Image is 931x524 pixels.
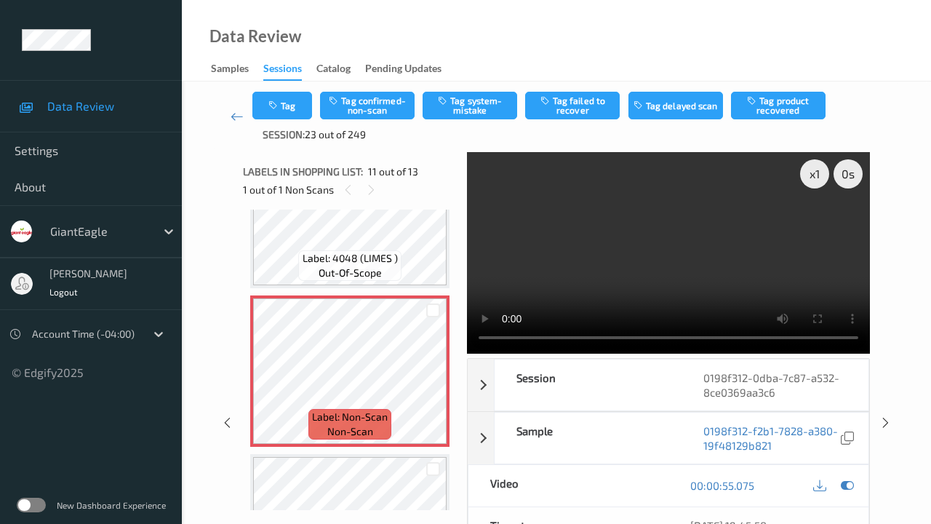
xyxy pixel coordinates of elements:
[834,159,863,188] div: 0 s
[320,92,415,119] button: Tag confirmed-non-scan
[800,159,829,188] div: x 1
[682,360,868,410] div: 0198f312-0dba-7c87-a532-8ce0369aa3c6
[305,127,366,142] span: 23 out of 249
[468,465,668,507] div: Video
[423,92,517,119] button: Tag system-mistake
[495,360,682,410] div: Session
[316,59,365,79] a: Catalog
[703,424,838,453] a: 0198f312-f2b1-7828-a380-19f48129b821
[731,92,826,119] button: Tag product recovered
[468,359,869,411] div: Session0198f312-0dba-7c87-a532-8ce0369aa3c6
[468,412,869,464] div: Sample0198f312-f2b1-7828-a380-19f48129b821
[319,266,382,280] span: out-of-scope
[211,59,263,79] a: Samples
[303,251,398,266] span: Label: 4048 (LIMES )
[312,410,388,424] span: Label: Non-Scan
[628,92,723,119] button: Tag delayed scan
[316,61,351,79] div: Catalog
[365,59,456,79] a: Pending Updates
[263,61,302,81] div: Sessions
[690,478,754,493] a: 00:00:55.075
[263,127,305,142] span: Session:
[495,413,682,464] div: Sample
[243,180,457,199] div: 1 out of 1 Non Scans
[243,164,363,179] span: Labels in shopping list:
[209,29,301,44] div: Data Review
[365,61,441,79] div: Pending Updates
[252,92,312,119] button: Tag
[263,59,316,81] a: Sessions
[211,61,249,79] div: Samples
[525,92,620,119] button: Tag failed to recover
[368,164,418,179] span: 11 out of 13
[327,424,373,439] span: non-scan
